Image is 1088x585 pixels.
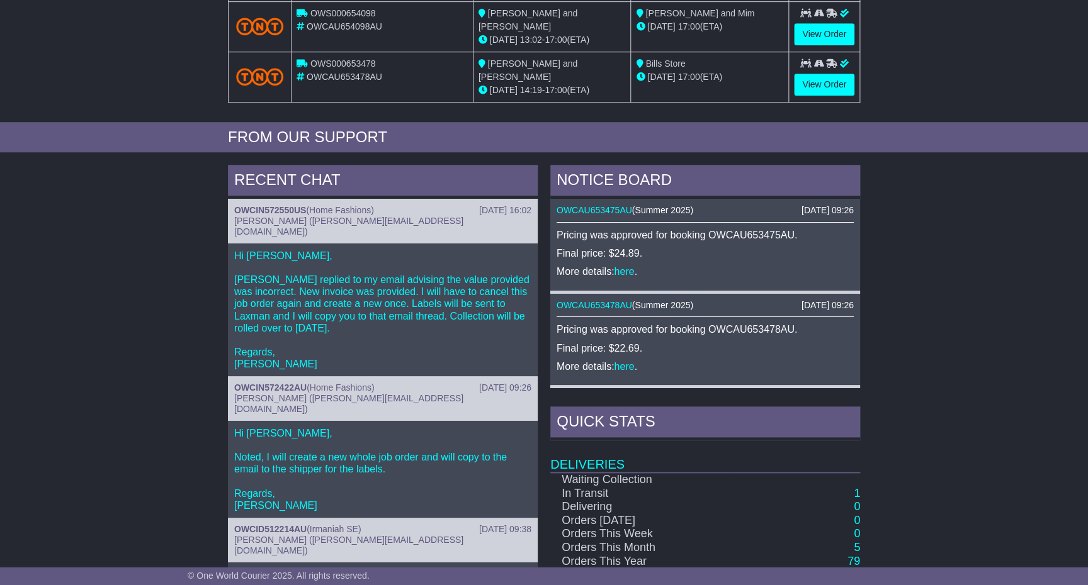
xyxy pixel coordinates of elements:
[557,323,854,335] p: Pricing was approved for booking OWCAU653478AU.
[550,527,732,541] td: Orders This Week
[854,500,860,513] a: 0
[802,300,854,311] div: [DATE] 09:26
[557,205,632,215] a: OWCAU653475AU
[636,70,783,84] div: (ETA)
[234,535,463,555] span: [PERSON_NAME] ([PERSON_NAME][EMAIL_ADDRESS][DOMAIN_NAME])
[188,571,370,581] span: © One World Courier 2025. All rights reserved.
[635,205,691,215] span: Summer 2025
[794,74,854,96] a: View Order
[557,229,854,241] p: Pricing was approved for booking OWCAU653475AU.
[645,8,754,18] span: [PERSON_NAME] and Mim
[234,427,531,511] p: Hi [PERSON_NAME], Noted, I will create a new whole job order and will copy to the email to the sh...
[234,393,463,414] span: [PERSON_NAME] ([PERSON_NAME][EMAIL_ADDRESS][DOMAIN_NAME])
[234,382,307,393] a: OWCIN572422AU
[310,8,376,18] span: OWS000654098
[234,382,531,393] div: ( )
[794,23,854,45] a: View Order
[615,266,635,277] a: here
[854,541,860,554] a: 5
[557,342,854,354] p: Final price: $22.69.
[550,541,732,555] td: Orders This Month
[236,68,283,85] img: TNT_Domestic.png
[520,35,542,45] span: 13:02
[557,300,854,311] div: ( )
[479,33,626,47] div: - (ETA)
[310,58,376,69] span: OWS000653478
[234,216,463,237] span: [PERSON_NAME] ([PERSON_NAME][EMAIL_ADDRESS][DOMAIN_NAME])
[557,300,632,310] a: OWCAU653478AU
[550,440,860,472] td: Deliveries
[636,20,783,33] div: (ETA)
[854,527,860,540] a: 0
[550,165,860,199] div: NOTICE BOARD
[677,72,700,82] span: 17:00
[557,265,854,277] p: More details: .
[550,555,732,569] td: Orders This Year
[550,500,732,514] td: Delivering
[479,8,577,31] span: [PERSON_NAME] and [PERSON_NAME]
[645,58,685,69] span: Bills Store
[854,514,860,526] a: 0
[479,58,577,82] span: [PERSON_NAME] and [PERSON_NAME]
[557,360,854,372] p: More details: .
[234,524,531,535] div: ( )
[557,205,854,216] div: ( )
[545,85,567,95] span: 17:00
[234,205,306,215] a: OWCIN572550US
[307,72,382,82] span: OWCAU653478AU
[310,382,371,393] span: Home Fashions
[490,85,518,95] span: [DATE]
[647,72,675,82] span: [DATE]
[635,300,691,310] span: Summer 2025
[234,250,531,370] p: Hi [PERSON_NAME], [PERSON_NAME] replied to my email advising the value provided was incorrect. Ne...
[310,524,358,534] span: Irmaniah SE
[847,555,860,567] a: 79
[550,487,732,501] td: In Transit
[802,205,854,216] div: [DATE] 09:26
[479,524,531,535] div: [DATE] 09:38
[234,205,531,216] div: ( )
[550,406,860,440] div: Quick Stats
[309,205,371,215] span: Home Fashions
[228,165,538,199] div: RECENT CHAT
[479,382,531,393] div: [DATE] 09:26
[490,35,518,45] span: [DATE]
[557,247,854,259] p: Final price: $24.89.
[307,21,382,31] span: OWCAU654098AU
[677,21,700,31] span: 17:00
[550,514,732,528] td: Orders [DATE]
[854,487,860,499] a: 1
[479,84,626,97] div: - (ETA)
[550,472,732,487] td: Waiting Collection
[236,18,283,35] img: TNT_Domestic.png
[234,524,307,534] a: OWCID512214AU
[545,35,567,45] span: 17:00
[479,205,531,216] div: [DATE] 16:02
[228,128,860,147] div: FROM OUR SUPPORT
[615,361,635,372] a: here
[647,21,675,31] span: [DATE]
[520,85,542,95] span: 14:19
